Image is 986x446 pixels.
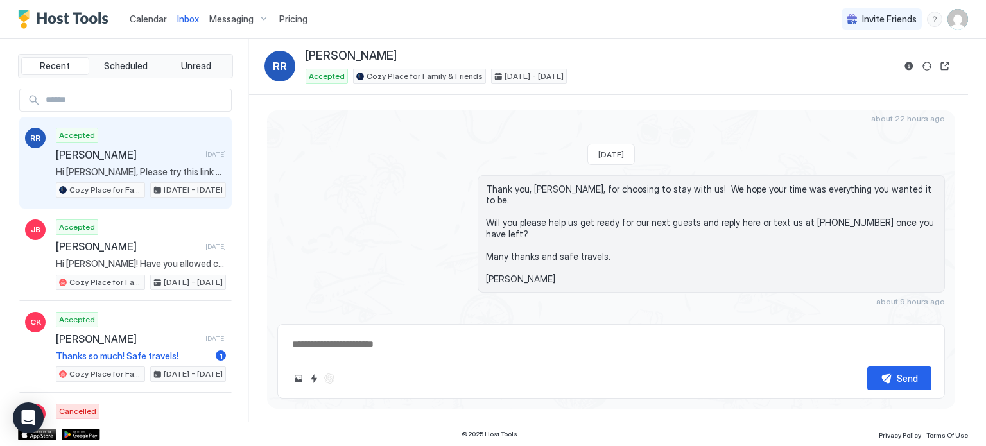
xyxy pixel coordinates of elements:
button: Send [867,366,931,390]
div: Open Intercom Messenger [13,402,44,433]
span: Cozy Place for Family & Friends [69,368,142,380]
span: Messaging [209,13,254,25]
button: Quick reply [306,371,322,386]
span: Hi [PERSON_NAME], Please try this link as a early peek to the guest book and recommendations. [UR... [56,166,226,178]
span: [DATE] - [DATE] [164,368,223,380]
span: Accepted [59,130,95,141]
span: Privacy Policy [879,431,921,439]
button: Scheduled [92,57,160,75]
button: Open reservation [937,58,953,74]
span: Calendar [130,13,167,24]
a: Google Play Store [62,429,100,440]
span: Cozy Place for Family & Friends [69,277,142,288]
span: about 9 hours ago [876,296,945,306]
span: [PERSON_NAME] [56,240,200,253]
span: CK [30,316,41,328]
span: [PERSON_NAME] [306,49,397,64]
span: [PERSON_NAME] [56,148,200,161]
a: App Store [18,429,56,440]
a: Calendar [130,12,167,26]
span: Pricing [279,13,307,25]
span: [DATE] [205,243,226,251]
div: Send [897,372,918,385]
span: Thank you, [PERSON_NAME], for choosing to stay with us! We hope your time was everything you want... [486,184,937,285]
a: Host Tools Logo [18,10,114,29]
a: Inbox [177,12,199,26]
span: [DATE] - [DATE] [164,184,223,196]
span: RR [30,132,40,144]
span: RR [273,58,287,74]
span: Cancelled [59,406,96,417]
span: Unread [181,60,211,72]
div: tab-group [18,54,233,78]
span: Hi [PERSON_NAME]! Have you allowed cats to stay at this location? One of our travelers is extreme... [56,258,226,270]
span: JB [31,224,40,236]
button: Reservation information [901,58,917,74]
span: Recent [40,60,70,72]
div: menu [927,12,942,27]
span: Inbox [177,13,199,24]
span: Accepted [309,71,345,82]
a: Privacy Policy [879,427,921,441]
span: 1 [220,351,223,361]
span: Accepted [59,314,95,325]
span: Cozy Place for Family & Friends [69,184,142,196]
span: [DATE] - [DATE] [505,71,564,82]
div: User profile [947,9,968,30]
span: [DATE] [205,334,226,343]
span: Invite Friends [862,13,917,25]
span: [DATE] [205,150,226,159]
span: [PERSON_NAME] [56,332,200,345]
button: Sync reservation [919,58,935,74]
span: Terms Of Use [926,431,968,439]
span: © 2025 Host Tools [462,430,517,438]
span: Scheduled [104,60,148,72]
span: Thanks so much! Safe travels! [56,350,211,362]
span: [DATE] - [DATE] [164,277,223,288]
button: Recent [21,57,89,75]
input: Input Field [40,89,231,111]
a: Terms Of Use [926,427,968,441]
span: [DATE] [598,150,624,159]
span: Cozy Place for Family & Friends [367,71,483,82]
button: Unread [162,57,230,75]
span: about 22 hours ago [871,114,945,123]
span: Accepted [59,221,95,233]
button: Upload image [291,371,306,386]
